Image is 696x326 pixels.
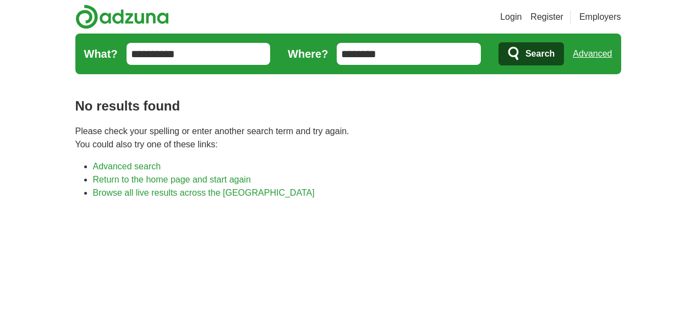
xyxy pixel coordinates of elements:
a: Login [500,10,522,24]
h1: No results found [75,96,621,116]
button: Search [498,42,564,65]
a: Browse all live results across the [GEOGRAPHIC_DATA] [93,188,315,197]
a: Advanced [573,43,612,65]
a: Employers [579,10,621,24]
a: Return to the home page and start again [93,175,251,184]
p: Please check your spelling or enter another search term and try again. You could also try one of ... [75,125,621,151]
label: Where? [288,46,328,62]
span: Search [525,43,555,65]
label: What? [84,46,118,62]
a: Advanced search [93,162,161,171]
img: Adzuna logo [75,4,169,29]
a: Register [530,10,563,24]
